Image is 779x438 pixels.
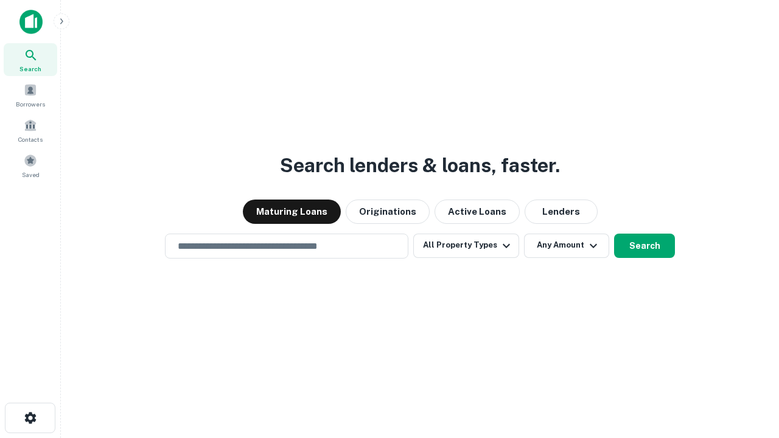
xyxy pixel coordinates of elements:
[346,200,430,224] button: Originations
[614,234,675,258] button: Search
[19,10,43,34] img: capitalize-icon.png
[435,200,520,224] button: Active Loans
[243,200,341,224] button: Maturing Loans
[16,99,45,109] span: Borrowers
[525,200,598,224] button: Lenders
[19,64,41,74] span: Search
[280,151,560,180] h3: Search lenders & loans, faster.
[413,234,519,258] button: All Property Types
[718,341,779,399] iframe: Chat Widget
[18,134,43,144] span: Contacts
[4,149,57,182] a: Saved
[4,78,57,111] a: Borrowers
[22,170,40,179] span: Saved
[4,43,57,76] a: Search
[4,114,57,147] a: Contacts
[524,234,609,258] button: Any Amount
